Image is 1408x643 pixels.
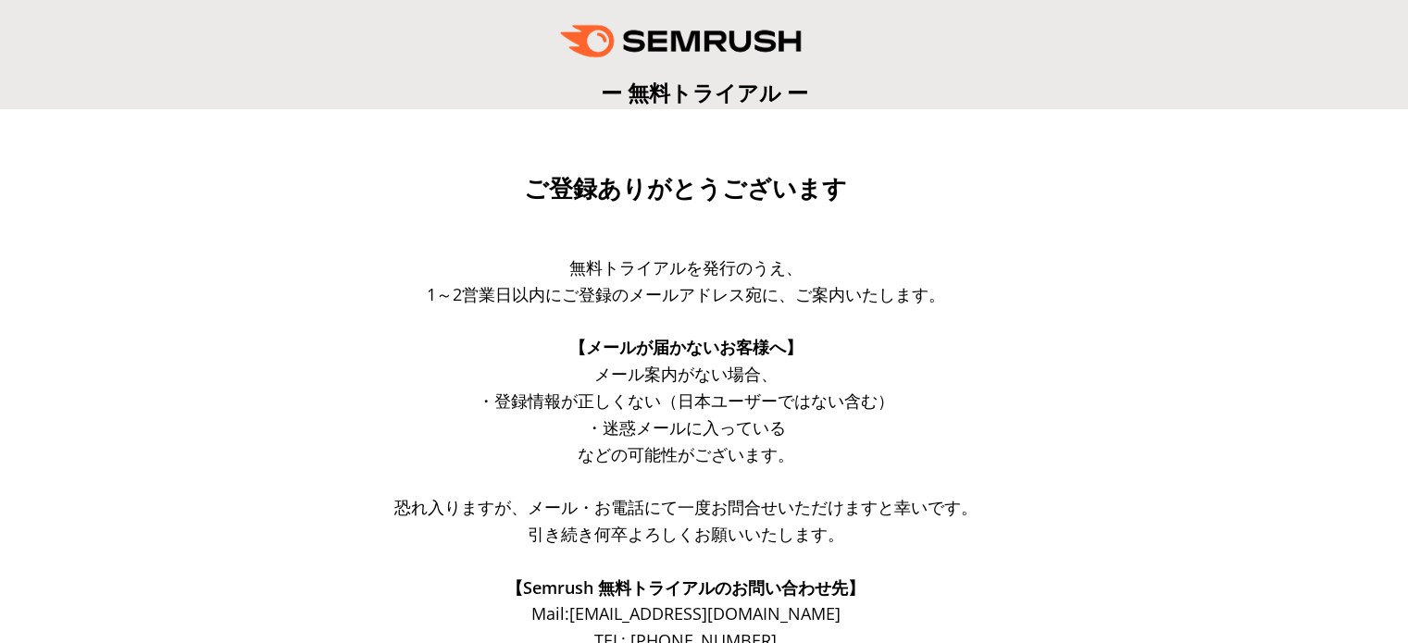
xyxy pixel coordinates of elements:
span: ・登録情報が正しくない（日本ユーザーではない含む） [478,390,894,412]
span: ・迷惑メールに入っている [586,416,786,439]
span: 【メールが届かないお客様へ】 [569,336,803,358]
span: Mail: [EMAIL_ADDRESS][DOMAIN_NAME] [531,602,841,624]
span: 1～2営業日以内にご登録のメールアドレス宛に、ご案内いたします。 [427,283,945,305]
span: 引き続き何卒よろしくお願いいたします。 [528,523,844,545]
span: 恐れ入りますが、メール・お電話にて一度お問合せいただけますと幸いです。 [394,496,978,518]
span: ご登録ありがとうございます [524,175,847,203]
span: などの可能性がございます。 [578,443,794,465]
span: メール案内がない場合、 [594,363,778,385]
span: 【Semrush 無料トライアルのお問い合わせ先】 [506,576,865,599]
span: ー 無料トライアル ー [601,78,808,107]
span: 無料トライアルを発行のうえ、 [569,256,803,278]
